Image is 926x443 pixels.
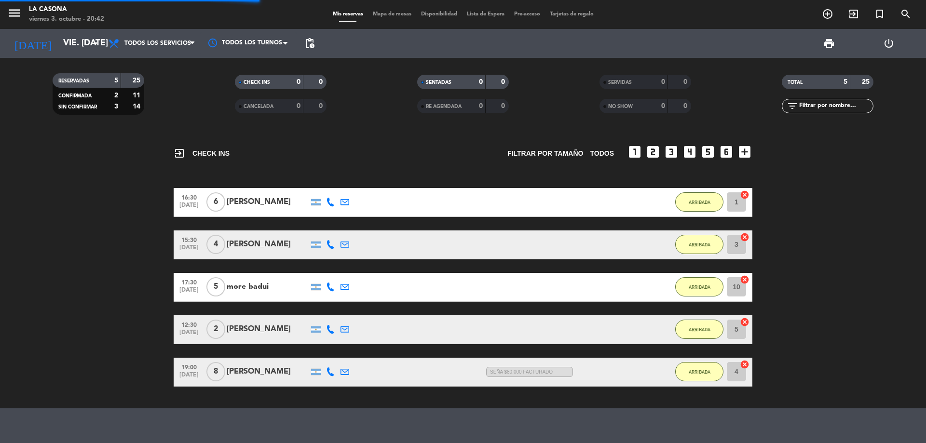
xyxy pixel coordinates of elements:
[740,232,749,242] i: cancel
[244,80,270,85] span: CHECK INS
[823,38,835,49] span: print
[174,148,185,159] i: exit_to_app
[29,5,104,14] div: La Casona
[227,281,309,293] div: more badui
[682,144,697,160] i: looks_4
[859,29,919,58] div: LOG OUT
[7,6,22,20] i: menu
[479,103,483,109] strong: 0
[177,276,201,287] span: 17:30
[244,104,273,109] span: CANCELADA
[227,238,309,251] div: [PERSON_NAME]
[319,79,325,85] strong: 0
[177,191,201,202] span: 16:30
[689,327,710,332] span: ARRIBADA
[177,287,201,298] span: [DATE]
[7,33,58,54] i: [DATE]
[416,12,462,17] span: Disponibilidad
[177,234,201,245] span: 15:30
[661,103,665,109] strong: 0
[133,92,142,99] strong: 11
[90,38,101,49] i: arrow_drop_down
[206,320,225,339] span: 2
[683,79,689,85] strong: 0
[206,362,225,381] span: 8
[645,144,661,160] i: looks_two
[862,79,872,85] strong: 25
[304,38,315,49] span: pending_actions
[177,372,201,383] span: [DATE]
[608,80,632,85] span: SERVIDAS
[133,77,142,84] strong: 25
[683,103,689,109] strong: 0
[883,38,895,49] i: power_settings_new
[501,79,507,85] strong: 0
[664,144,679,160] i: looks_3
[590,148,614,159] span: TODOS
[675,362,723,381] button: ARRIBADA
[227,323,309,336] div: [PERSON_NAME]
[509,12,545,17] span: Pre-acceso
[297,79,300,85] strong: 0
[675,192,723,212] button: ARRIBADA
[900,8,912,20] i: search
[740,360,749,369] i: cancel
[675,277,723,296] button: ARRIBADA
[822,8,833,20] i: add_circle_outline
[297,103,300,109] strong: 0
[328,12,368,17] span: Mis reservas
[545,12,599,17] span: Tarjetas de regalo
[675,320,723,339] button: ARRIBADA
[787,100,798,112] i: filter_list
[368,12,416,17] span: Mapa de mesas
[177,361,201,372] span: 19:00
[206,277,225,296] span: 5
[206,192,225,212] span: 6
[848,8,859,20] i: exit_to_app
[798,101,873,111] input: Filtrar por nombre...
[124,40,191,47] span: Todos los servicios
[319,103,325,109] strong: 0
[675,235,723,254] button: ARRIBADA
[462,12,509,17] span: Lista de Espera
[689,369,710,375] span: ARRIBADA
[719,144,734,160] i: looks_6
[740,190,749,200] i: cancel
[788,80,803,85] span: TOTAL
[627,144,642,160] i: looks_one
[114,77,118,84] strong: 5
[479,79,483,85] strong: 0
[737,144,752,160] i: add_box
[58,94,92,98] span: CONFIRMADA
[700,144,716,160] i: looks_5
[174,148,230,159] span: CHECK INS
[740,317,749,327] i: cancel
[133,103,142,110] strong: 14
[7,6,22,24] button: menu
[177,319,201,330] span: 12:30
[501,103,507,109] strong: 0
[206,235,225,254] span: 4
[227,196,309,208] div: [PERSON_NAME]
[874,8,885,20] i: turned_in_not
[608,104,633,109] span: NO SHOW
[426,80,451,85] span: SENTADAS
[689,284,710,290] span: ARRIBADA
[29,14,104,24] div: viernes 3. octubre - 20:42
[426,104,462,109] span: RE AGENDADA
[177,329,201,340] span: [DATE]
[507,148,583,159] span: Filtrar por tamaño
[227,365,309,378] div: [PERSON_NAME]
[486,367,573,377] span: SEÑA $80.000 FACTURADO
[114,92,118,99] strong: 2
[689,242,710,247] span: ARRIBADA
[58,105,97,109] span: SIN CONFIRMAR
[58,79,89,83] span: RESERVADAS
[661,79,665,85] strong: 0
[177,202,201,213] span: [DATE]
[844,79,847,85] strong: 5
[114,103,118,110] strong: 3
[689,200,710,205] span: ARRIBADA
[177,244,201,255] span: [DATE]
[740,275,749,284] i: cancel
